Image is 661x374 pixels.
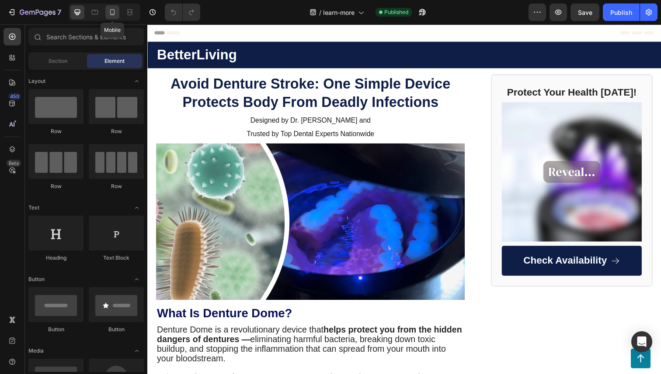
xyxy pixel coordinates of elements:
span: Published [384,8,408,16]
div: Button [89,326,144,333]
span: Text [28,204,39,212]
iframe: Design area [147,24,661,374]
span: Button [28,275,45,283]
div: Publish [610,8,632,17]
span: Toggle open [130,272,144,286]
span: Toggle open [130,344,144,358]
span: Section [49,57,67,65]
span: Toggle open [130,201,144,215]
img: reveal-ezgif.com-png-to-webp-converter.webp [362,79,505,222]
button: Save [571,3,599,21]
button: Publish [603,3,640,21]
a: Check Availability [362,226,505,257]
span: Toggle open [130,74,144,88]
h2: Protect Your Health [DATE]! [362,62,505,77]
input: Search Sections & Elements [28,28,144,45]
p: Check Availability [384,235,470,248]
div: Text Block [89,254,144,262]
div: Row [89,182,144,190]
span: / [319,8,321,17]
div: Open Intercom Messenger [631,331,652,352]
button: 7 [3,3,65,21]
span: Element [104,57,125,65]
div: 450 [8,93,21,100]
div: Row [89,127,144,135]
span: Media [28,347,44,355]
div: Undo/Redo [165,3,200,21]
p: 7 [57,7,61,17]
div: Row [28,182,83,190]
span: learn-more [323,8,355,17]
div: Heading [28,254,83,262]
div: Row [28,127,83,135]
span: Save [578,9,592,16]
div: Beta [7,160,21,167]
div: Button [28,326,83,333]
span: Layout [28,77,45,85]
